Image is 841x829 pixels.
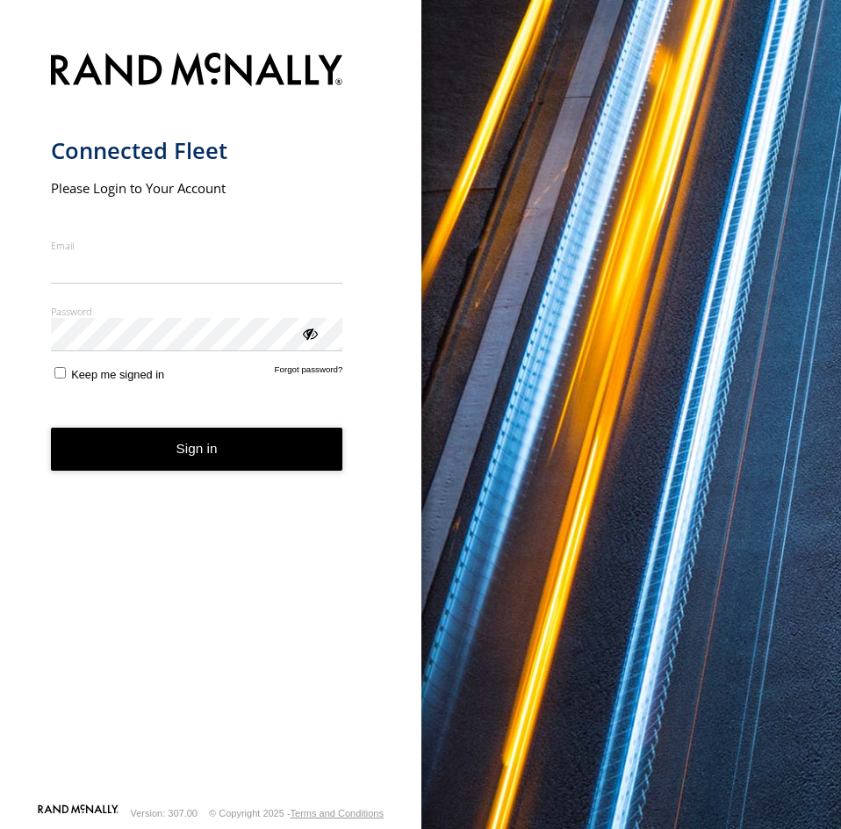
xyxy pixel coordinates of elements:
label: Email [51,239,343,252]
h1: Connected Fleet [51,136,343,165]
div: ViewPassword [300,324,318,342]
a: Terms and Conditions [291,808,384,818]
div: © Copyright 2025 - [209,808,384,818]
input: Keep me signed in [54,367,66,378]
form: main [51,42,371,803]
img: Rand McNally [51,49,343,94]
button: Sign in [51,428,343,471]
div: Version: 307.00 [131,808,198,818]
h2: Please Login to Your Account [51,179,343,197]
a: Visit our Website [38,804,119,822]
span: Keep me signed in [71,368,164,381]
a: Forgot password? [275,364,343,381]
label: Password [51,305,343,318]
